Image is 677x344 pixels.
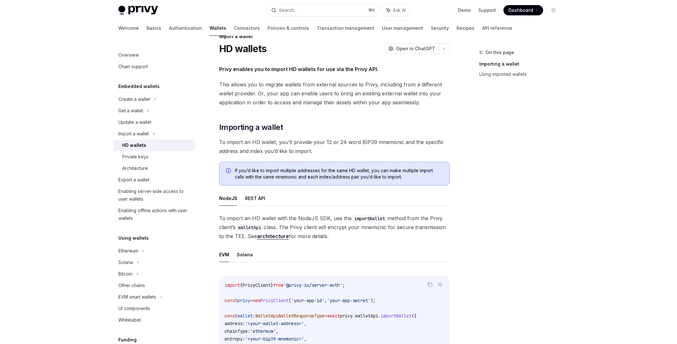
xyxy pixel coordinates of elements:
button: EVM [219,247,229,262]
div: Enabling server-side access to user wallets [118,188,191,203]
a: User management [382,20,423,36]
span: , [324,298,327,303]
div: Enabling offline actions with user wallets [118,207,191,222]
span: wallet [237,313,253,319]
span: Dashboard [509,7,533,13]
div: Search... [279,6,297,14]
a: Authentication [169,20,202,36]
h5: Embedded wallets [118,83,160,90]
svg: Info [226,168,232,174]
button: Search...⌘K [267,4,379,16]
a: Other chains [113,280,195,291]
span: ( [289,298,291,303]
span: new [253,298,260,303]
button: NodeJS [219,191,237,206]
span: privy [237,298,250,303]
div: Get a wallet [118,107,143,115]
div: Import a wallet [219,33,450,40]
span: To import an HD wallet, you’ll provide your 12 or 24 word BIP39 mnemonic and the specific address... [219,138,450,156]
span: , [304,321,307,326]
a: Architecture [113,163,195,174]
span: If you’d like to import multiple addresses for the same HD wallet, you can make multiple import c... [235,167,443,180]
span: import [225,282,240,288]
div: HD wallets [122,141,146,149]
span: const [225,313,237,319]
span: '<your-bip39-mnemonic>' [245,336,304,342]
a: Basics [147,20,161,36]
a: Demo [458,7,471,13]
span: To import an HD wallet with the NodeJS SDK, use the method from the Privy client’s class. The Pri... [219,214,450,241]
a: HD wallets [113,140,195,151]
a: architecture [257,233,289,240]
h1: HD wallets [219,43,267,54]
span: WalletApiWalletResponseType [255,313,324,319]
span: 'ethereum' [250,328,276,334]
a: Private keys [113,151,195,163]
div: Export a wallet [118,176,149,184]
span: , [304,336,307,342]
span: . [353,313,355,319]
button: Solana [237,247,253,262]
span: ⌘ K [368,8,375,13]
div: Bitcoin [118,270,132,278]
button: Toggle dark mode [548,5,559,15]
span: PrivyClient [243,282,271,288]
button: Open in ChatGPT [384,43,439,54]
div: Private keys [122,153,148,161]
a: Whitelabel [113,314,195,326]
span: = [250,298,253,303]
span: : [253,313,255,319]
div: EVM smart wallets [118,293,156,301]
a: Policies & controls [267,20,309,36]
code: importWallet [352,215,387,222]
span: Importing a wallet [219,122,283,132]
div: Create a wallet [118,95,150,103]
span: 'your-app-id' [291,298,324,303]
span: '@privy-io/server-auth' [283,282,342,288]
a: Update a wallet [113,116,195,128]
span: importWallet [381,313,411,319]
div: UI components [118,305,150,312]
span: . [378,313,381,319]
div: Solana [118,259,133,266]
button: REST API [245,191,265,206]
button: Ask AI [436,281,444,289]
span: = [324,313,327,319]
h5: Using wallets [118,234,149,242]
a: Welcome [118,20,139,36]
a: Chain support [113,61,195,72]
a: Export a wallet [113,174,195,186]
a: Connectors [234,20,260,36]
a: Using imported wallets [479,69,564,79]
img: light logo [118,6,158,15]
a: Security [431,20,449,36]
a: UI components [113,303,195,314]
span: On this page [486,49,514,56]
div: Whitelabel [118,316,141,324]
div: Update a wallet [118,118,151,126]
span: '<your-wallet-address>' [245,321,304,326]
span: await [327,313,340,319]
div: Overview [118,51,139,59]
div: Chain support [118,63,148,70]
div: Import a wallet [118,130,149,138]
span: { [240,282,243,288]
span: address: [225,321,245,326]
a: Wallets [210,20,226,36]
span: entropy: [225,336,245,342]
a: Importing a wallet [479,59,564,69]
span: ); [370,298,376,303]
a: Enabling server-side access to user wallets [113,186,195,205]
strong: Privy enables you to import HD wallets for use via the Privy API. [219,66,378,72]
span: } [271,282,273,288]
button: Ask AI [382,4,410,16]
a: API reference [482,20,513,36]
button: Copy the contents from the code block [426,281,434,289]
div: Architecture [122,164,148,172]
span: walletApi [355,313,378,319]
span: ; [342,282,345,288]
a: Transaction management [317,20,374,36]
a: Support [478,7,496,13]
a: Dashboard [504,5,543,15]
span: 'your-app-secret' [327,298,370,303]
